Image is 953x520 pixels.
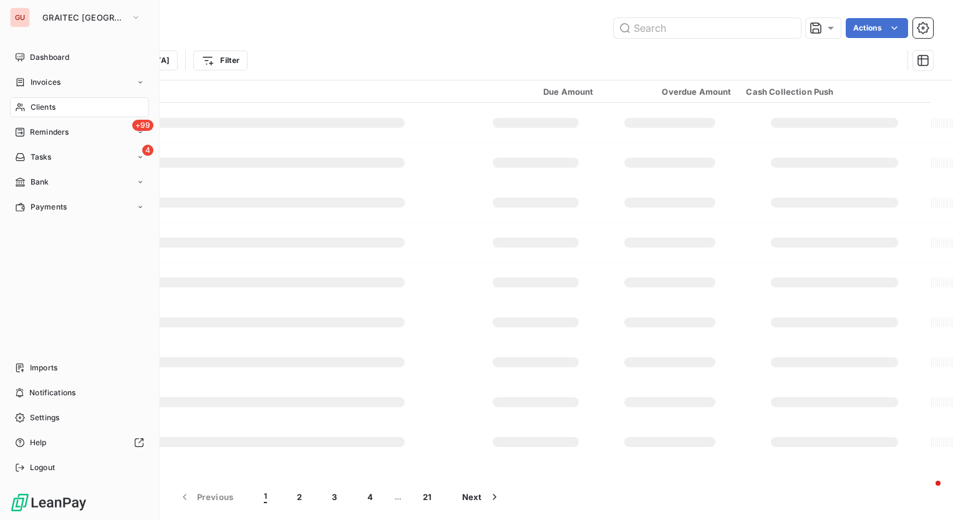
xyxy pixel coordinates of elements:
div: Overdue Amount [608,87,731,97]
button: 4 [352,484,388,510]
span: Invoices [31,77,60,88]
span: 4 [142,145,153,156]
button: 1 [249,484,282,510]
span: Settings [30,412,59,423]
button: Previous [163,484,249,510]
span: Logout [30,462,55,473]
span: Payments [31,201,67,213]
div: GU [10,7,30,27]
button: Filter [193,51,248,70]
span: Help [30,437,47,448]
button: Next [447,484,516,510]
button: 21 [408,484,447,510]
button: 2 [282,484,317,510]
button: 3 [317,484,352,510]
span: Dashboard [30,52,69,63]
a: Help [10,433,149,453]
span: 1 [264,491,267,503]
span: Notifications [29,387,75,398]
div: Cash Collection Push [746,87,923,97]
div: Due Amount [478,87,593,97]
span: GRAITEC [GEOGRAPHIC_DATA] [42,12,126,22]
img: Logo LeanPay [10,493,87,513]
input: Search [614,18,801,38]
span: Clients [31,102,56,113]
span: Tasks [31,152,52,163]
span: Bank [31,176,49,188]
span: Imports [30,362,57,373]
button: Actions [846,18,908,38]
span: +99 [132,120,153,131]
span: … [388,487,408,507]
span: Reminders [30,127,69,138]
iframe: Intercom live chat [911,478,941,508]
